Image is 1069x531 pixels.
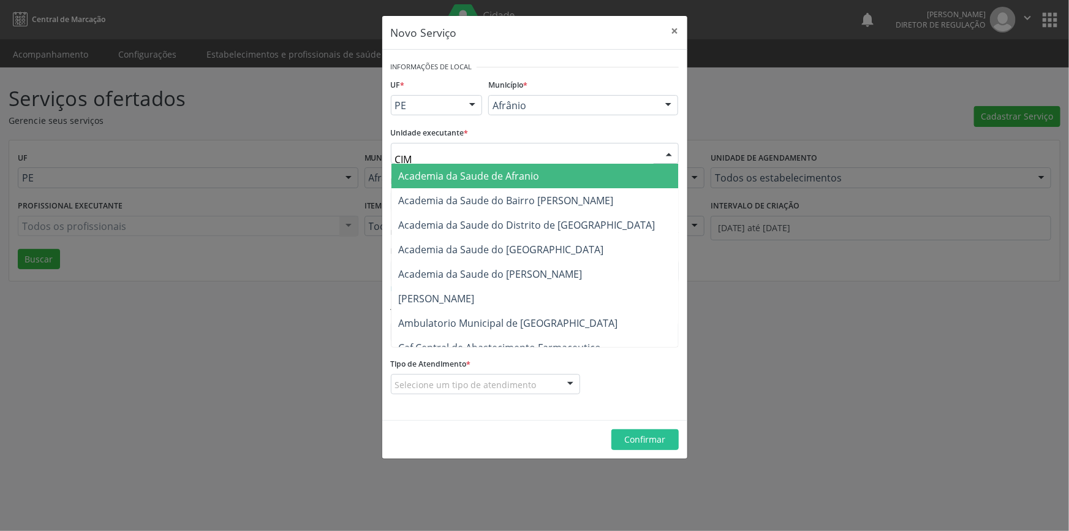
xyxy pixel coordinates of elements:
[399,194,614,207] span: Academia da Saude do Bairro [PERSON_NAME]
[488,76,527,95] label: Município
[391,124,469,143] label: Unidade executante
[399,267,583,281] span: Academia da Saude do [PERSON_NAME]
[493,99,653,112] span: Afrânio
[663,16,687,46] button: Close
[395,147,654,172] input: Selecione uma unidade
[395,378,537,391] span: Selecione um tipo de atendimento
[391,76,405,95] label: UF
[399,243,604,256] span: Academia da Saude do [GEOGRAPHIC_DATA]
[611,429,679,450] button: Confirmar
[391,25,457,40] h5: Novo Serviço
[395,99,458,112] span: PE
[399,292,475,305] span: [PERSON_NAME]
[391,62,472,72] small: Informações de Local
[399,218,655,232] span: Academia da Saude do Distrito de [GEOGRAPHIC_DATA]
[391,355,471,374] label: Tipo de Atendimento
[399,316,618,330] span: Ambulatorio Municipal de [GEOGRAPHIC_DATA]
[399,169,540,183] span: Academia da Saude de Afranio
[624,434,665,445] span: Confirmar
[399,341,602,354] span: Caf Central de Abastecimento Farmaceutico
